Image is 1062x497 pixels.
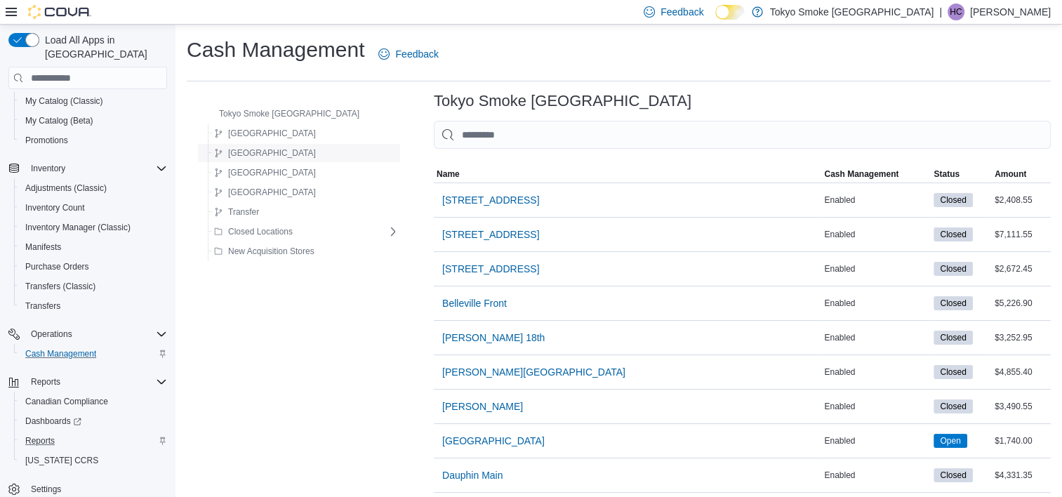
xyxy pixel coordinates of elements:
[437,220,545,249] button: [STREET_ADDRESS]
[442,399,523,413] span: [PERSON_NAME]
[437,289,512,317] button: Belleville Front
[20,413,87,430] a: Dashboards
[20,199,91,216] a: Inventory Count
[25,326,78,343] button: Operations
[14,131,173,150] button: Promotions
[442,262,539,276] span: [STREET_ADDRESS]
[208,125,321,142] button: [GEOGRAPHIC_DATA]
[20,452,104,469] a: [US_STATE] CCRS
[228,226,293,237] span: Closed Locations
[770,4,934,20] p: Tokyo Smoke [GEOGRAPHIC_DATA]
[931,166,992,183] button: Status
[20,180,112,197] a: Adjustments (Classic)
[934,331,972,345] span: Closed
[208,184,321,201] button: [GEOGRAPHIC_DATA]
[14,111,173,131] button: My Catalog (Beta)
[934,399,972,413] span: Closed
[934,434,967,448] span: Open
[20,239,67,256] a: Manifests
[992,432,1051,449] div: $1,740.00
[25,202,85,213] span: Inventory Count
[821,295,931,312] div: Enabled
[934,227,972,241] span: Closed
[14,178,173,198] button: Adjustments (Classic)
[934,365,972,379] span: Closed
[20,393,167,410] span: Canadian Compliance
[940,228,966,241] span: Closed
[992,260,1051,277] div: $2,672.45
[228,187,316,198] span: [GEOGRAPHIC_DATA]
[14,431,173,451] button: Reports
[20,345,167,362] span: Cash Management
[992,166,1051,183] button: Amount
[950,4,962,20] span: HC
[934,168,960,180] span: Status
[442,434,545,448] span: [GEOGRAPHIC_DATA]
[14,218,173,237] button: Inventory Manager (Classic)
[442,365,625,379] span: [PERSON_NAME][GEOGRAPHIC_DATA]
[821,226,931,243] div: Enabled
[187,36,364,64] h1: Cash Management
[208,223,298,240] button: Closed Locations
[934,193,972,207] span: Closed
[14,91,173,111] button: My Catalog (Classic)
[31,329,72,340] span: Operations
[25,435,55,446] span: Reports
[228,128,316,139] span: [GEOGRAPHIC_DATA]
[25,326,167,343] span: Operations
[934,262,972,276] span: Closed
[20,93,109,110] a: My Catalog (Classic)
[20,393,114,410] a: Canadian Compliance
[442,227,539,241] span: [STREET_ADDRESS]
[25,348,96,359] span: Cash Management
[25,300,60,312] span: Transfers
[20,278,167,295] span: Transfers (Classic)
[208,243,320,260] button: New Acquisition Stores
[821,467,931,484] div: Enabled
[14,296,173,316] button: Transfers
[940,297,966,310] span: Closed
[437,168,460,180] span: Name
[992,329,1051,346] div: $3,252.95
[995,168,1026,180] span: Amount
[437,461,508,489] button: Dauphin Main
[20,239,167,256] span: Manifests
[25,373,167,390] span: Reports
[25,115,93,126] span: My Catalog (Beta)
[821,166,931,183] button: Cash Management
[20,452,167,469] span: Washington CCRS
[199,105,365,122] button: Tokyo Smoke [GEOGRAPHIC_DATA]
[25,455,98,466] span: [US_STATE] CCRS
[14,198,173,218] button: Inventory Count
[20,432,60,449] a: Reports
[14,277,173,296] button: Transfers (Classic)
[31,484,61,495] span: Settings
[14,392,173,411] button: Canadian Compliance
[228,167,316,178] span: [GEOGRAPHIC_DATA]
[20,258,167,275] span: Purchase Orders
[437,427,550,455] button: [GEOGRAPHIC_DATA]
[25,373,66,390] button: Reports
[25,281,95,292] span: Transfers (Classic)
[434,166,821,183] button: Name
[25,183,107,194] span: Adjustments (Classic)
[31,163,65,174] span: Inventory
[20,132,167,149] span: Promotions
[25,160,71,177] button: Inventory
[14,344,173,364] button: Cash Management
[940,366,966,378] span: Closed
[437,358,631,386] button: [PERSON_NAME][GEOGRAPHIC_DATA]
[940,263,966,275] span: Closed
[437,186,545,214] button: [STREET_ADDRESS]
[20,258,95,275] a: Purchase Orders
[940,435,960,447] span: Open
[20,298,167,314] span: Transfers
[25,261,89,272] span: Purchase Orders
[395,47,438,61] span: Feedback
[39,33,167,61] span: Load All Apps in [GEOGRAPHIC_DATA]
[437,392,529,420] button: [PERSON_NAME]
[939,4,942,20] p: |
[821,432,931,449] div: Enabled
[992,295,1051,312] div: $5,226.90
